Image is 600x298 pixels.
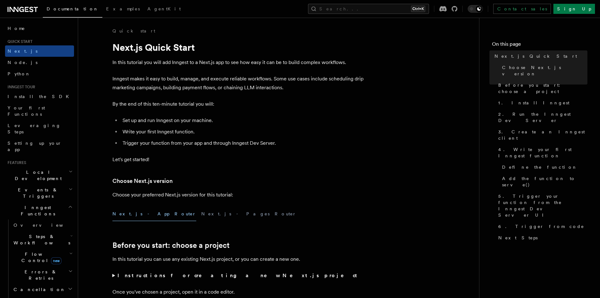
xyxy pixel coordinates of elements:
[496,97,587,108] a: 1. Install Inngest
[8,60,37,65] span: Node.js
[493,4,551,14] a: Contact sales
[5,184,74,202] button: Events & Triggers
[498,223,584,230] span: 6. Trigger from code
[5,57,74,68] a: Node.js
[112,28,155,34] a: Quick start
[496,221,587,232] a: 6. Trigger from code
[121,116,364,125] li: Set up and run Inngest on your machine.
[11,251,69,264] span: Flow Control
[8,25,25,32] span: Home
[8,141,62,152] span: Setting up your app
[5,167,74,184] button: Local Development
[496,79,587,97] a: Before you start: choose a project
[498,129,587,141] span: 3. Create an Inngest client
[468,5,483,13] button: Toggle dark mode
[112,42,364,53] h1: Next.js Quick Start
[11,248,74,266] button: Flow Controlnew
[11,269,68,281] span: Errors & Retries
[51,257,61,264] span: new
[498,193,587,218] span: 5. Trigger your function from the Inngest Dev Server UI
[496,126,587,144] a: 3. Create an Inngest client
[144,2,185,17] a: AgentKit
[500,161,587,173] a: Define the function
[502,164,577,170] span: Define the function
[496,190,587,221] a: 5. Trigger your function from the Inngest Dev Server UI
[502,175,587,188] span: Add the function to serve()
[8,49,37,54] span: Next.js
[112,207,196,221] button: Next.js - App Router
[147,6,181,11] span: AgentKit
[5,39,32,44] span: Quick start
[498,111,587,124] span: 2. Run the Inngest Dev Server
[502,64,587,77] span: Choose Next.js version
[5,102,74,120] a: Your first Functions
[496,108,587,126] a: 2. Run the Inngest Dev Server
[498,100,569,106] span: 1. Install Inngest
[5,202,74,219] button: Inngest Functions
[201,207,296,221] button: Next.js - Pages Router
[47,6,99,11] span: Documentation
[5,91,74,102] a: Install the SDK
[121,139,364,148] li: Trigger your function from your app and through Inngest Dev Server.
[498,235,538,241] span: Next Steps
[496,232,587,243] a: Next Steps
[43,2,102,18] a: Documentation
[498,146,587,159] span: 4. Write your first Inngest function
[8,105,45,117] span: Your first Functions
[8,123,61,134] span: Leveraging Steps
[8,94,73,99] span: Install the SDK
[112,241,230,250] a: Before you start: choose a project
[11,219,74,231] a: Overview
[11,231,74,248] button: Steps & Workflows
[121,127,364,136] li: Write your first Inngest function.
[5,160,26,165] span: Features
[498,82,587,95] span: Before you start: choose a project
[11,233,70,246] span: Steps & Workflows
[112,74,364,92] p: Inngest makes it easy to build, manage, and execute reliable workflows. Some use cases include sc...
[496,144,587,161] a: 4. Write your first Inngest function
[411,6,425,12] kbd: Ctrl+K
[117,272,360,278] strong: Instructions for creating a new Next.js project
[5,204,68,217] span: Inngest Functions
[492,50,587,62] a: Next.js Quick Start
[8,71,31,76] span: Python
[500,62,587,79] a: Choose Next.js version
[553,4,595,14] a: Sign Up
[5,68,74,79] a: Python
[112,100,364,108] p: By the end of this ten-minute tutorial you will:
[5,120,74,137] a: Leveraging Steps
[5,85,35,90] span: Inngest tour
[494,53,577,59] span: Next.js Quick Start
[11,284,74,295] button: Cancellation
[11,266,74,284] button: Errors & Retries
[112,271,364,280] summary: Instructions for creating a new Next.js project
[11,286,66,293] span: Cancellation
[308,4,429,14] button: Search...Ctrl+K
[112,255,364,264] p: In this tutorial you can use any existing Next.js project, or you can create a new one.
[102,2,144,17] a: Examples
[112,177,173,185] a: Choose Next.js version
[112,288,364,296] p: Once you've chosen a project, open it in a code editor.
[112,190,364,199] p: Choose your preferred Next.js version for this tutorial:
[5,45,74,57] a: Next.js
[112,58,364,67] p: In this tutorial you will add Inngest to a Next.js app to see how easy it can be to build complex...
[106,6,140,11] span: Examples
[5,23,74,34] a: Home
[14,223,78,228] span: Overview
[5,169,69,182] span: Local Development
[112,155,364,164] p: Let's get started!
[5,137,74,155] a: Setting up your app
[492,40,587,50] h4: On this page
[500,173,587,190] a: Add the function to serve()
[5,187,69,199] span: Events & Triggers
